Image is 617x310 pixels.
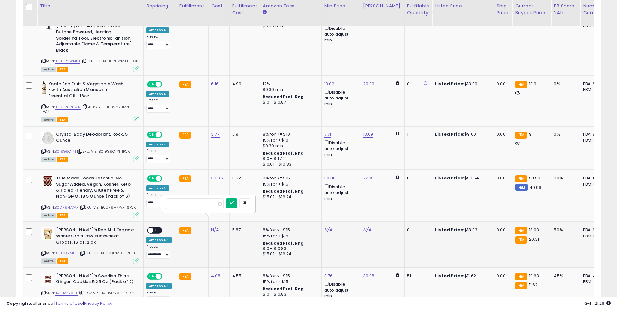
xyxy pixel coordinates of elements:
[583,181,604,187] div: FBM: 6
[324,281,355,299] div: Disable auto adjust min
[515,81,527,88] small: FBA
[263,175,316,181] div: 8% for <= $15
[263,9,267,15] small: Amazon Fees.
[407,3,429,16] div: Fulfillable Quantity
[41,273,139,303] div: ASIN:
[515,184,528,191] small: FBM
[583,87,604,93] div: FBM: 2
[41,213,56,218] span: All listings currently available for purchase on Amazon
[232,3,257,16] div: Fulfillment Cost
[583,132,604,137] div: FBA: 8
[211,273,221,279] a: 4.08
[211,131,220,138] a: 3.77
[41,81,139,122] div: ASIN:
[583,175,604,181] div: FBA: 1
[363,175,374,181] a: 77.95
[179,132,191,139] small: FBA
[554,175,575,181] div: 30%
[435,175,489,181] div: $53.54
[41,273,54,286] img: 41BR-U8XEZL._SL40_.jpg
[56,227,135,247] b: [PERSON_NAME]'s Red Mill Organic Whole Grain Raw Buckwheat Groats, 16 oz, 2 pk
[497,273,507,279] div: 0.00
[554,3,577,16] div: BB Share 24h.
[179,273,191,280] small: FBA
[211,175,223,181] a: 33.06
[55,149,76,154] a: B019G9OTYI
[263,233,316,239] div: 15% for > $15
[179,81,191,88] small: FBA
[146,3,174,9] div: Repricing
[179,3,206,9] div: Fulfillment
[583,81,604,87] div: FBA: 8
[41,157,56,162] span: All listings currently available for purchase on Amazon
[529,282,538,288] span: 11.62
[146,245,172,259] div: Preset:
[55,290,78,296] a: B01HMXY86E
[435,3,491,9] div: Listed Price
[263,156,316,162] div: $10 - $11.72
[263,132,316,137] div: 8% for <= $10
[6,300,30,306] strong: Copyright
[41,258,56,264] span: All listings currently available for purchase on Amazon
[57,258,68,264] span: FBA
[79,290,135,295] span: | SKU: VIZ-B01HMXY86E-2PCK
[41,227,54,240] img: 51molJmf3dL._SL40_.jpg
[146,149,172,163] div: Preset:
[55,58,80,64] a: B000P6WMKK
[41,81,47,94] img: 41SvpnPraZL._SL40_.jpg
[363,273,375,279] a: 30.98
[263,23,316,29] div: $0.30 min
[583,273,604,279] div: FBA: 4
[554,81,575,87] div: 0%
[6,301,112,307] div: seller snap | |
[146,290,172,305] div: Preset:
[324,227,332,233] a: N/A
[324,183,355,202] div: Disable auto adjust min
[146,283,172,289] div: Amazon AI *
[435,273,464,279] b: Listed Price:
[232,175,255,181] div: 8.52
[148,132,156,137] span: ON
[324,131,331,138] a: 7.71
[148,82,156,87] span: ON
[407,132,427,137] div: 1
[407,273,427,279] div: 51
[263,194,316,200] div: $15.01 - $16.24
[146,34,172,49] div: Preset:
[56,273,135,287] b: [PERSON_NAME]'s Swedish Thins Ginger, Cookies 5.25 Oz (Pack of 2)
[529,236,539,242] span: 20.31
[148,273,156,279] span: ON
[263,181,316,187] div: 15% for > $15
[515,227,527,234] small: FBA
[79,250,135,256] span: | SKU: VIZ-B00KQ17MDG-2PCK
[161,176,172,181] span: OFF
[146,142,169,147] div: Amazon AI
[435,273,489,279] div: $11.62
[435,227,464,233] b: Listed Price:
[363,227,371,233] a: N/A
[56,17,135,55] b: Power Probe MT Micro Torch (PPMT) [Car Diagnostic Tool, Butane Powered, Heating, Soldering Tool, ...
[554,273,575,279] div: 45%
[529,131,531,137] span: 9
[179,175,191,182] small: FBA
[435,175,464,181] b: Listed Price:
[57,157,68,162] span: FBA
[263,227,316,233] div: 8% for <= $15
[263,189,305,194] b: Reduced Prof. Rng.
[583,137,604,143] div: FBM: 6
[57,117,68,122] span: FBA
[407,175,427,181] div: 8
[363,81,375,87] a: 20.39
[584,300,611,306] span: 2025-10-7 21:29 GMT
[515,282,527,289] small: FBA
[324,3,358,9] div: Min Price
[407,227,427,233] div: 0
[146,91,169,97] div: Amazon AI
[263,251,316,257] div: $15.01 - $16.24
[324,273,333,279] a: 8.76
[40,3,141,9] div: Title
[41,132,139,162] div: ASIN:
[148,176,156,181] span: ON
[79,205,136,210] span: | SKU: VIZ-B0DH9H77VX-6PCK
[435,81,464,87] b: Listed Price:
